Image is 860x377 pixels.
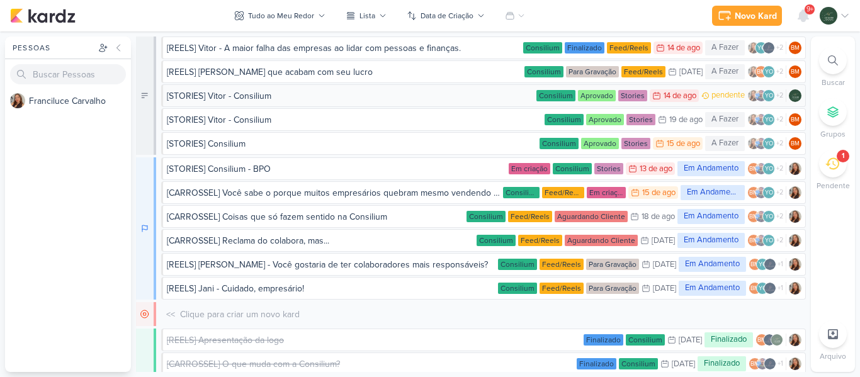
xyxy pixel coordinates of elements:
p: Grupos [820,128,846,140]
div: [DATE] [679,336,702,344]
div: Aprovado [578,90,616,101]
div: Feed/Reels [540,259,584,270]
div: Feed/Reels [542,187,584,198]
button: Novo Kard [712,6,782,26]
div: Colaboradores: Beth Monteiro, Yasmin Oliveira, Jani Policarpo, DP & RH Análise Consultiva [749,282,786,295]
img: Franciluce Carvalho [789,210,801,223]
img: Jani Policarpo [764,258,776,271]
div: Beth Monteiro [755,334,768,346]
span: +1 [776,259,783,269]
div: Colaboradores: Beth Monteiro, Guilherme Savio, Yasmin Oliveira, Jani Policarpo, DP & RH Análise C... [747,234,786,247]
span: +1 [776,359,783,369]
div: Consilium [626,334,665,346]
div: Consilium [540,138,579,149]
img: Guilherme Savio [755,186,767,199]
p: Buscar [822,77,845,88]
p: Pendente [817,180,850,191]
span: +2 [775,67,783,77]
div: Yasmin Oliveira [756,282,769,295]
div: Responsável: Beth Monteiro [789,113,801,126]
span: +2 [775,115,783,125]
p: YO [765,117,773,123]
img: Franciluce Carvalho [789,258,801,271]
p: BM [749,238,758,244]
div: Em Espera [136,302,156,326]
div: A Fazer [705,64,745,79]
div: [CARROSSEL] Reclama do colabora, mas... [167,234,477,247]
div: [STORIES] Vitor - Consilium [167,113,271,127]
li: Ctrl + F [811,47,855,88]
div: Stories [621,138,650,149]
div: Beth Monteiro [747,234,760,247]
div: Em criação [587,187,626,198]
img: Jani Policarpo [762,42,775,54]
img: DP & RH Análise Consultiva [789,89,801,102]
img: Jani Policarpo [764,282,776,295]
img: Franciluce Carvalho [789,334,801,346]
div: Beth Monteiro [749,258,761,271]
div: [CARROSSEL] O que muda com a Consilium? [167,357,340,371]
p: BM [750,361,759,368]
div: Em Andamento [677,161,745,176]
div: Colaboradores: Beth Monteiro, Guilherme Savio, Yasmin Oliveira, Jani Policarpo, DP & RH Análise C... [747,162,786,175]
div: Consilium [498,259,537,270]
span: +1 [776,283,783,293]
div: A Fazer [136,37,156,155]
div: [REELS] Apresentação da logo [167,334,284,347]
div: Feed/Reels [621,66,665,77]
div: [STORIES] Consilium - BPO [167,162,271,176]
div: Consilium [536,90,575,101]
img: Guilherme Savio [755,162,767,175]
div: Em Andamento [679,257,746,272]
span: +2 [775,235,783,245]
div: Colaboradores: Franciluce Carvalho, Guilherme Savio, Yasmin Oliveira, Jani Policarpo, DP & RH Aná... [747,137,786,150]
div: Novo Kard [735,9,777,23]
div: Beth Monteiro [747,210,760,223]
img: Jani Policarpo [764,357,776,370]
img: kardz.app [10,8,76,23]
div: Pessoas [10,42,96,53]
p: BM [791,117,800,123]
p: BM [791,141,800,147]
div: Consilium [503,187,540,198]
img: Guilherme Savio [756,357,769,370]
img: Franciluce Carvalho [789,234,801,247]
div: [CARROSSEL] Reclama do colabora, mas... [167,234,329,247]
span: 9+ [806,4,813,14]
div: Responsável: Franciluce Carvalho [789,357,801,370]
div: Responsável: Franciluce Carvalho [789,258,801,271]
p: BM [749,214,758,220]
p: YO [765,166,773,172]
img: Franciluce Carvalho [789,162,801,175]
div: Beth Monteiro [789,65,801,78]
div: 1 [842,151,844,161]
div: [REELS] Jani - Cuidado, empresário! [167,282,304,295]
div: Em Andamento [681,185,745,200]
p: YO [757,45,766,52]
div: Yasmin Oliveira [762,89,775,102]
div: Consilium [498,283,537,294]
div: Stories [594,163,623,174]
div: Para Gravação [586,283,639,294]
div: Finalizado [584,334,623,346]
div: F r a n c i l u c e C a r v a l h o [29,94,131,108]
div: Colaboradores: Franciluce Carvalho, Guilherme Savio, Yasmin Oliveira, Jani Policarpo, DP & RH Aná... [747,113,786,126]
input: Buscar Pessoas [10,64,126,84]
div: A Fazer [705,40,745,55]
div: Yasmin Oliveira [762,234,775,247]
div: Colaboradores: Beth Monteiro, Jani Policarpo, DP & RH Análise Consultiva [755,334,786,346]
div: Colaboradores: Franciluce Carvalho, Guilherme Savio, Yasmin Oliveira, Jani Policarpo, DP & RH Aná... [747,89,786,102]
div: Aguardando Cliente [565,235,638,246]
div: 19 de ago [669,116,703,124]
p: BM [791,45,800,52]
div: Em Andamento [677,209,745,224]
div: Em Andamento [136,157,156,300]
img: Guilherme Savio [755,137,767,150]
div: Colaboradores: Beth Monteiro, Guilherme Savio, Yasmin Oliveira, Jani Policarpo, DP & RH Análise C... [747,210,786,223]
div: 13 de ago [640,165,672,173]
div: [REELS] Apresentação da logo [167,334,584,347]
img: Franciluce Carvalho [789,186,801,199]
div: Colaboradores: Beth Monteiro, Guilherme Savio, Yasmin Oliveira, Jani Policarpo, DP & RH Análise C... [747,186,786,199]
p: YO [765,238,773,244]
div: [STORIES] Consilium [167,137,246,150]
